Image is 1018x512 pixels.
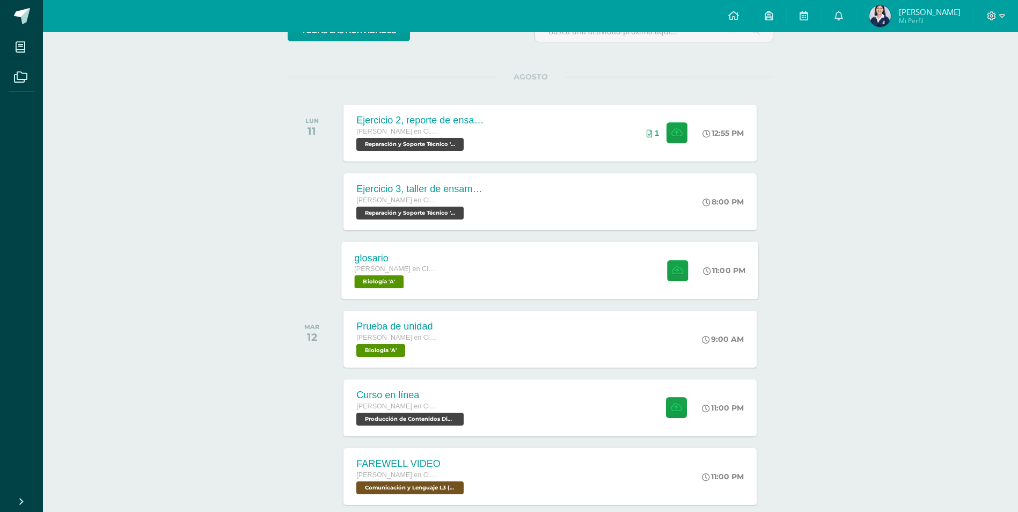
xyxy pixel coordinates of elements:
span: [PERSON_NAME] en Ciencias y Letras con Orientación en Computación [356,471,437,479]
div: FAREWELL VIDEO [356,458,466,470]
span: [PERSON_NAME] en Ciencias y Letras con Orientación en Computación [356,334,437,341]
div: MAR [304,323,319,331]
div: glosario [355,252,436,264]
span: Mi Perfil [899,16,961,25]
div: LUN [305,117,319,125]
div: 8:00 PM [702,197,744,207]
div: Prueba de unidad [356,321,437,332]
span: [PERSON_NAME] en Ciencias y Letras con Orientación en Computación [355,265,436,273]
div: 11:00 PM [702,403,744,413]
span: Biología 'A' [355,275,404,288]
span: Producción de Contenidos Digitales 'A' [356,413,464,426]
div: 11:00 PM [704,266,746,275]
div: Ejercicio 3, taller de ensamblaje [356,184,485,195]
span: Reparación y Soporte Técnico 'A' [356,138,464,151]
span: [PERSON_NAME] en Ciencias y Letras con Orientación en Computación [356,196,437,204]
div: 12 [304,331,319,343]
span: Comunicación y Lenguaje L3 (Inglés Técnico) 5 'A' [356,481,464,494]
span: Biología 'A' [356,344,405,357]
div: 9:00 AM [702,334,744,344]
div: Archivos entregados [647,129,659,137]
div: 11 [305,125,319,137]
span: [PERSON_NAME] en Ciencias y Letras con Orientación en Computación [356,403,437,410]
div: Curso en línea [356,390,466,401]
div: 12:55 PM [702,128,744,138]
div: Ejercicio 2, reporte de ensamblaje [356,115,485,126]
span: 1 [655,129,659,137]
div: 11:00 PM [702,472,744,481]
span: [PERSON_NAME] [899,6,961,17]
span: [PERSON_NAME] en Ciencias y Letras con Orientación en Computación [356,128,437,135]
span: AGOSTO [496,72,565,82]
span: Reparación y Soporte Técnico 'A' [356,207,464,220]
img: c9529e1355c96afb2827b4511a60110c.png [869,5,891,27]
